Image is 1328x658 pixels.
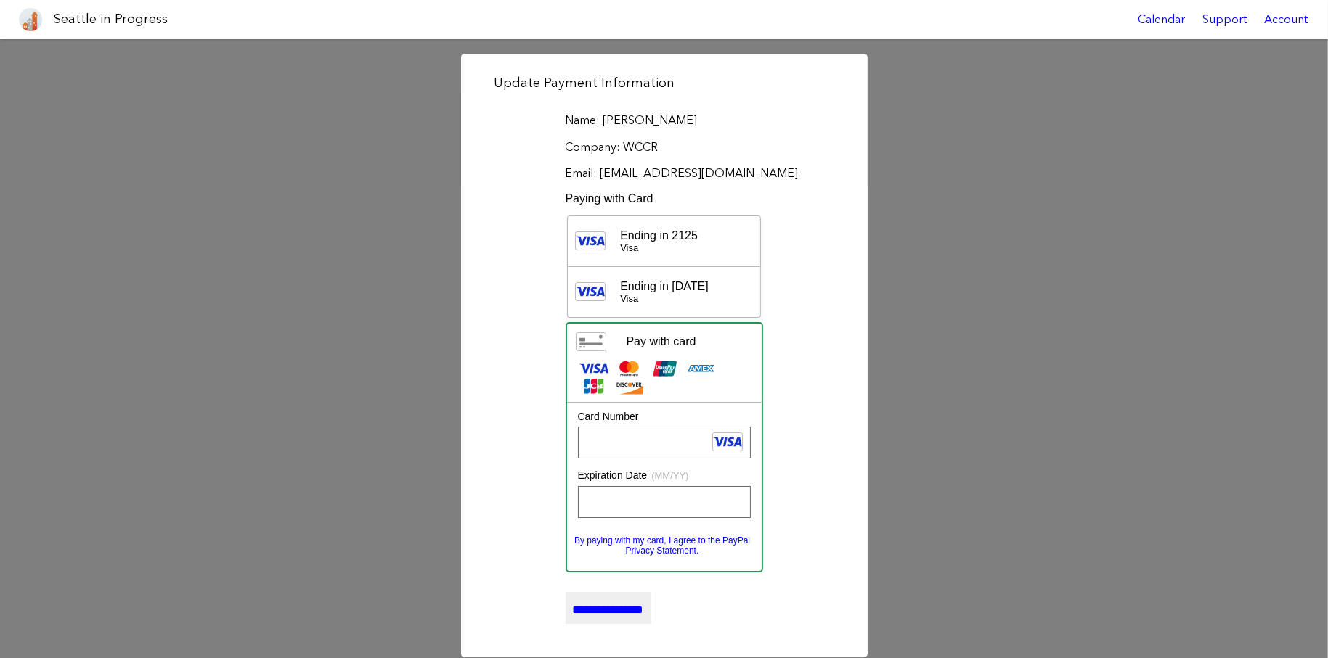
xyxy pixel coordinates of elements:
[620,242,723,254] div: Visa
[566,139,763,155] label: Company: WCCR
[566,165,763,181] label: Email: [EMAIL_ADDRESS][DOMAIN_NAME]
[567,215,761,267] div: Ending in 2125Visa
[620,229,723,254] div: Ending in 2125
[584,427,744,458] iframe: Secure Credit Card Frame - Credit Card Number
[566,192,653,205] div: Paying with Card
[584,487,744,517] iframe: Secure Credit Card Frame - Expiration Date
[578,410,751,424] div: Card Number
[620,293,723,305] div: Visa
[19,8,42,31] img: favicon-96x96.png
[620,279,723,305] div: Ending in [DATE]
[627,334,696,348] div: Pay with card
[651,470,688,481] span: (MM/YY)
[566,112,763,128] label: Name: [PERSON_NAME]
[567,267,761,318] div: Ending in [DATE]Visa
[494,74,834,92] h2: Update Payment Information
[578,469,751,483] div: Expiration Date
[54,10,168,28] h1: Seattle in Progress
[574,535,750,556] a: By paying with my card, I agree to the PayPal Privacy Statement.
